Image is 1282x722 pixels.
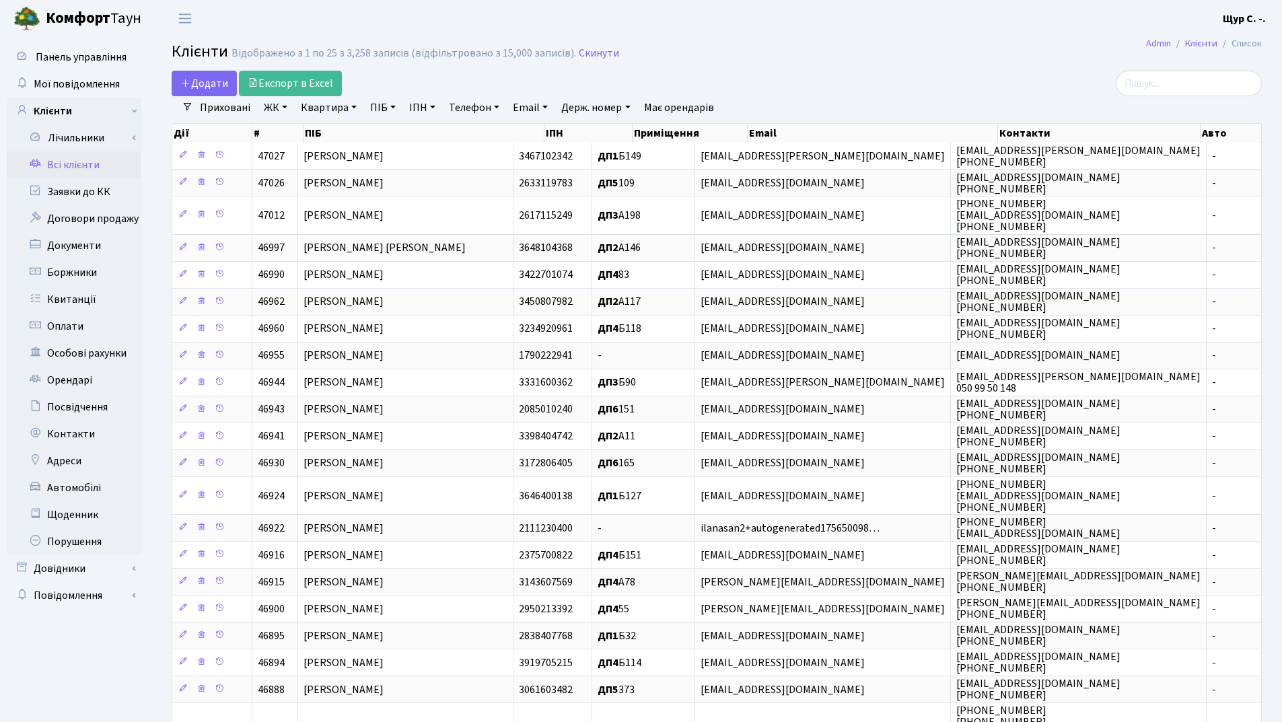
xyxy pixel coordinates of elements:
[598,241,618,256] b: ДП2
[956,262,1120,288] span: [EMAIL_ADDRESS][DOMAIN_NAME] [PHONE_NUMBER]
[258,628,285,643] span: 46895
[598,402,635,417] span: 151
[519,682,573,697] span: 3061603482
[519,429,573,444] span: 3398404742
[598,295,618,310] b: ДП2
[519,268,573,283] span: 3422701074
[1212,548,1216,563] span: -
[258,575,285,589] span: 46915
[598,489,641,503] span: Б127
[556,96,635,119] a: Держ. номер
[701,575,945,589] span: [PERSON_NAME][EMAIL_ADDRESS][DOMAIN_NAME]
[701,521,880,536] span: ilanasan2+autogenerated175650098…
[701,429,865,444] span: [EMAIL_ADDRESS][DOMAIN_NAME]
[168,7,202,30] button: Переключити навігацію
[258,602,285,616] span: 46900
[1212,208,1216,223] span: -
[701,241,865,256] span: [EMAIL_ADDRESS][DOMAIN_NAME]
[1212,375,1216,390] span: -
[701,655,865,670] span: [EMAIL_ADDRESS][DOMAIN_NAME]
[304,602,384,616] span: [PERSON_NAME]
[46,7,141,30] span: Таун
[519,176,573,190] span: 2633119783
[598,575,635,589] span: А78
[598,489,618,503] b: ДП1
[7,394,141,421] a: Посвідчення
[304,268,384,283] span: [PERSON_NAME]
[701,489,865,503] span: [EMAIL_ADDRESS][DOMAIN_NAME]
[633,124,748,143] th: Приміщення
[34,77,120,92] span: Мої повідомлення
[7,71,141,98] a: Мої повідомлення
[258,322,285,336] span: 46960
[598,548,641,563] span: Б151
[544,124,633,143] th: ІПН
[304,149,384,164] span: [PERSON_NAME]
[258,349,285,363] span: 46955
[258,96,293,119] a: ЖК
[1212,575,1216,589] span: -
[956,622,1120,649] span: [EMAIL_ADDRESS][DOMAIN_NAME] [PHONE_NUMBER]
[172,40,228,63] span: Клієнти
[1223,11,1266,27] a: Щур С. -.
[1212,295,1216,310] span: -
[1212,628,1216,643] span: -
[7,367,141,394] a: Орендарі
[998,124,1201,143] th: Контакти
[7,286,141,313] a: Квитанції
[748,124,998,143] th: Email
[598,322,618,336] b: ДП4
[1212,149,1216,164] span: -
[598,548,618,563] b: ДП4
[304,489,384,503] span: [PERSON_NAME]
[258,375,285,390] span: 46944
[1212,655,1216,670] span: -
[598,349,602,363] span: -
[13,5,40,32] img: logo.png
[252,124,304,143] th: #
[598,628,636,643] span: Б32
[519,548,573,563] span: 2375700822
[304,176,384,190] span: [PERSON_NAME]
[7,501,141,528] a: Щоденник
[519,149,573,164] span: 3467102342
[956,676,1120,702] span: [EMAIL_ADDRESS][DOMAIN_NAME] [PHONE_NUMBER]
[598,628,618,643] b: ДП1
[7,44,141,71] a: Панель управління
[1212,268,1216,283] span: -
[956,196,1120,234] span: [PHONE_NUMBER] [EMAIL_ADDRESS][DOMAIN_NAME] [PHONE_NUMBER]
[7,232,141,259] a: Документи
[46,7,110,29] b: Комфорт
[1212,602,1216,616] span: -
[232,47,576,60] div: Відображено з 1 по 25 з 3,258 записів (відфільтровано з 15,000 записів).
[7,340,141,367] a: Особові рахунки
[598,149,618,164] b: ДП1
[7,205,141,232] a: Договори продажу
[519,456,573,471] span: 3172806405
[956,423,1120,449] span: [EMAIL_ADDRESS][DOMAIN_NAME] [PHONE_NUMBER]
[956,143,1201,170] span: [EMAIL_ADDRESS][PERSON_NAME][DOMAIN_NAME] [PHONE_NUMBER]
[304,402,384,417] span: [PERSON_NAME]
[598,456,635,471] span: 165
[7,582,141,609] a: Повідомлення
[304,295,384,310] span: [PERSON_NAME]
[701,602,945,616] span: [PERSON_NAME][EMAIL_ADDRESS][DOMAIN_NAME]
[1212,349,1216,363] span: -
[598,149,641,164] span: Б149
[1212,521,1216,536] span: -
[304,682,384,697] span: [PERSON_NAME]
[598,241,641,256] span: А146
[304,208,384,223] span: [PERSON_NAME]
[1217,36,1262,51] li: Список
[598,575,618,589] b: ДП4
[304,521,384,536] span: [PERSON_NAME]
[598,521,602,536] span: -
[956,450,1120,476] span: [EMAIL_ADDRESS][DOMAIN_NAME] [PHONE_NUMBER]
[1212,489,1216,503] span: -
[258,682,285,697] span: 46888
[7,178,141,205] a: Заявки до КК
[304,322,384,336] span: [PERSON_NAME]
[258,548,285,563] span: 46916
[639,96,719,119] a: Має орендарів
[598,375,618,390] b: ДП3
